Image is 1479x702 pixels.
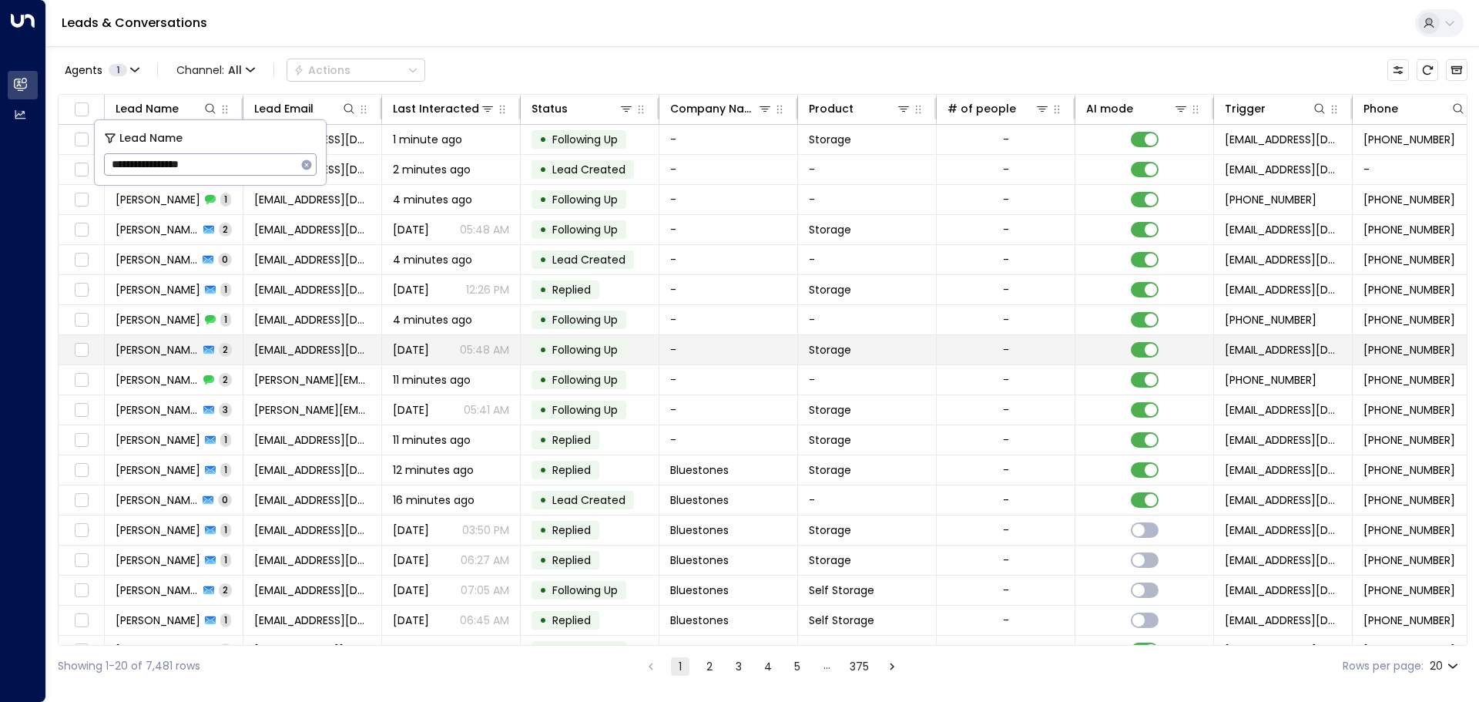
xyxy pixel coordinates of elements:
span: wilsonkop@greenblue.com [254,613,371,628]
div: Last Interacted [393,99,479,118]
span: All [228,64,242,76]
td: - [798,365,937,395]
span: Following Up [552,192,618,207]
div: • [539,156,547,183]
button: page 1 [671,657,689,676]
span: leads@space-station.co.uk [1225,132,1341,147]
span: Peter Wilson [116,462,200,478]
td: - [659,185,798,214]
div: Button group with a nested menu [287,59,425,82]
span: wilsonkop@greenblue.com [254,492,371,508]
span: Following Up [552,583,618,598]
span: +447368940216 [1363,312,1455,327]
span: Replied [552,553,591,568]
div: - [1003,522,1009,538]
span: 2 [219,583,232,596]
span: leads@space-station.co.uk [1225,522,1341,538]
span: 17 minutes ago [393,643,475,658]
div: - [1003,492,1009,508]
span: Self Storage [809,613,874,628]
span: Toggle select row [72,611,91,630]
div: - [1003,402,1009,418]
div: - [1003,342,1009,358]
span: Toggle select row [72,431,91,450]
span: Bluestones [670,522,729,538]
span: Toggle select row [72,220,91,240]
div: - [1003,312,1009,327]
span: Lead Created [552,162,625,177]
div: … [817,657,836,676]
td: - [659,155,798,184]
span: 1 [220,193,231,206]
span: +447766276920 [1363,132,1455,147]
div: - [1003,613,1009,628]
div: • [539,577,547,603]
span: Toggle select row [72,641,91,660]
span: +447759133082 [1225,192,1316,207]
button: Archived Leads [1446,59,1467,81]
span: +447531046138 [1225,643,1316,658]
span: Storage [809,132,851,147]
span: Storage [809,462,851,478]
span: 1 [220,523,231,536]
td: - [798,185,937,214]
div: • [539,397,547,423]
div: Last Interacted [393,99,495,118]
span: 16 minutes ago [393,492,475,508]
span: ryanscott71@hotmail.com [254,252,371,267]
span: leads@space-station.co.uk [1225,583,1341,598]
button: Go to page 375 [847,657,872,676]
div: • [539,547,547,573]
span: 1 [109,64,127,76]
span: Channel: [170,59,261,81]
span: +441939268357 [1225,372,1316,388]
div: 20 [1430,655,1461,677]
span: Storage [809,553,851,568]
span: Toggle select row [72,311,91,330]
div: - [1003,192,1009,207]
p: 05:41 AM [464,402,509,418]
span: +441923645332 [1363,492,1455,508]
span: Storage [809,282,851,297]
span: Bluestones [670,492,729,508]
span: Toggle select row [72,190,91,210]
span: 1 [220,313,231,326]
div: Actions [293,63,350,77]
button: Go to page 4 [759,657,777,676]
button: Go to page 5 [788,657,807,676]
span: +447395917442 [1363,432,1455,448]
button: Actions [287,59,425,82]
span: Toggle select row [72,160,91,180]
div: - [1003,222,1009,237]
span: kbuttivant84@gmail.com [254,192,371,207]
span: kbuttivant84@gmail.com [254,222,371,237]
span: +441939268357 [1363,372,1455,388]
td: - [659,245,798,274]
span: Yesterday [393,282,429,297]
div: • [539,277,547,303]
span: Replied [552,282,591,297]
div: Lead Name [116,99,179,118]
span: leads@space-station.co.uk [1225,553,1341,568]
span: Bluestones [670,553,729,568]
p: 05:48 AM [460,222,509,237]
div: Showing 1-20 of 7,481 rows [58,658,200,674]
span: sitcom.budding.0f@icloud.com [254,312,371,327]
span: wilsonkop@greenblue.com [254,462,371,478]
div: • [539,517,547,543]
span: leads@space-station.co.uk [1225,402,1341,418]
div: Lead Email [254,99,357,118]
span: Following Up [552,643,618,658]
div: Phone [1363,99,1466,118]
span: Following Up [552,402,618,418]
span: Toggle select row [72,341,91,360]
td: - [659,365,798,395]
td: - [659,275,798,304]
span: 1 [220,433,231,446]
span: +447368940216 [1225,312,1316,327]
button: Go to next page [883,657,901,676]
span: Toggle select row [72,551,91,570]
td: - [659,305,798,334]
span: Self Storage [809,583,874,598]
span: +447456666766 [1363,282,1455,297]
